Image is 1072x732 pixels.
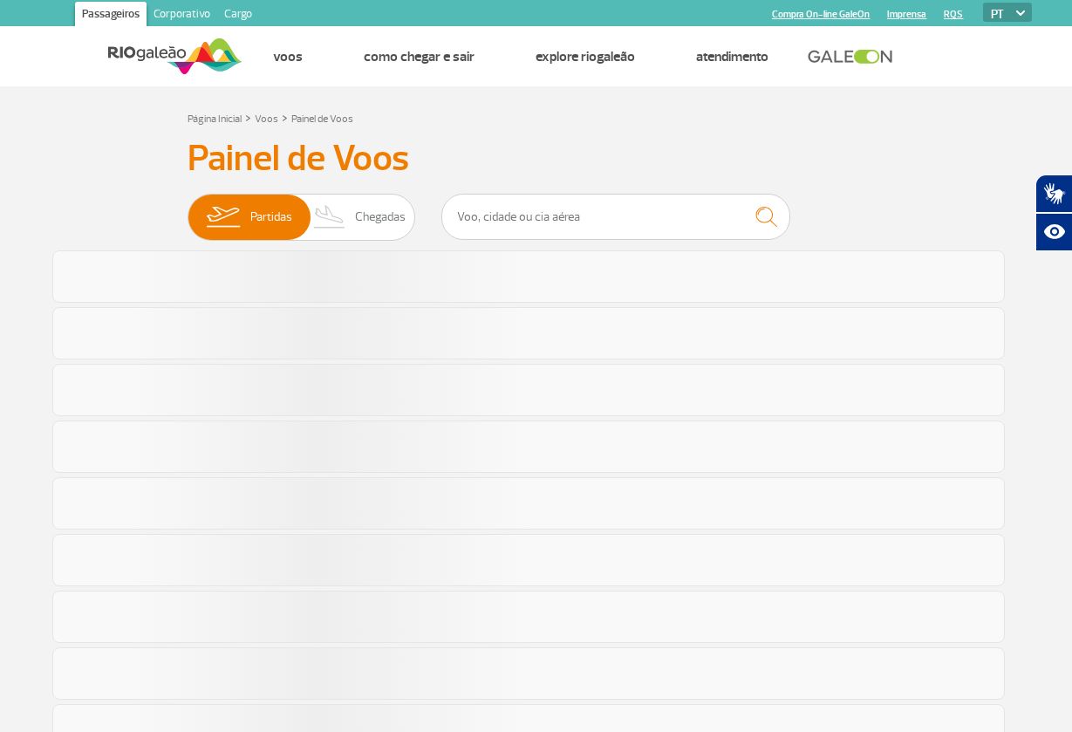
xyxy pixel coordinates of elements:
a: > [245,107,251,127]
a: Voos [273,48,303,65]
span: Partidas [250,195,292,240]
h3: Painel de Voos [188,137,885,181]
button: Abrir recursos assistivos. [1035,213,1072,251]
a: Compra On-line GaleOn [772,9,870,20]
a: Painel de Voos [291,113,353,126]
a: Imprensa [887,9,926,20]
a: > [282,107,288,127]
a: Voos [255,113,278,126]
a: Explore RIOgaleão [536,48,635,65]
input: Voo, cidade ou cia aérea [441,194,790,240]
a: Passageiros [75,2,147,30]
a: Cargo [217,2,259,30]
img: slider-embarque [195,195,250,240]
div: Plugin de acessibilidade da Hand Talk. [1035,174,1072,251]
a: RQS [944,9,963,20]
button: Abrir tradutor de língua de sinais. [1035,174,1072,213]
a: Atendimento [696,48,768,65]
a: Como chegar e sair [364,48,475,65]
a: Página Inicial [188,113,242,126]
span: Chegadas [355,195,406,240]
img: slider-desembarque [304,195,356,240]
a: Corporativo [147,2,217,30]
